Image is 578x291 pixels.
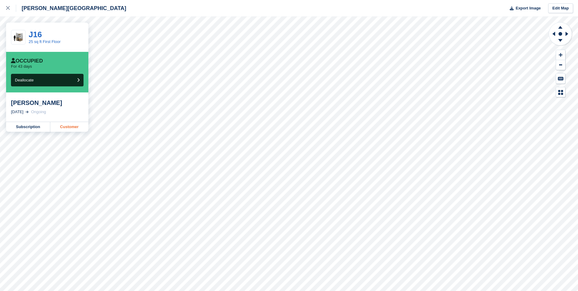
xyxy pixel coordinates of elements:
[11,99,83,106] div: [PERSON_NAME]
[16,5,126,12] div: [PERSON_NAME][GEOGRAPHIC_DATA]
[516,5,541,11] span: Export Image
[29,39,61,44] a: 25 sq ft First Floor
[11,74,83,86] button: Deallocate
[548,3,573,13] a: Edit Map
[11,109,23,115] div: [DATE]
[11,58,43,64] div: Occupied
[11,32,25,43] img: 25-sqft-unit.jpg
[506,3,541,13] button: Export Image
[556,50,565,60] button: Zoom In
[11,64,32,69] p: For 43 days
[556,60,565,70] button: Zoom Out
[50,122,88,132] a: Customer
[31,109,46,115] div: Ongoing
[26,111,29,113] img: arrow-right-light-icn-cde0832a797a2874e46488d9cf13f60e5c3a73dbe684e267c42b8395dfbc2abf.svg
[556,74,565,84] button: Keyboard Shortcuts
[29,30,42,39] a: J16
[556,87,565,97] button: Map Legend
[15,78,34,82] span: Deallocate
[6,122,50,132] a: Subscription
